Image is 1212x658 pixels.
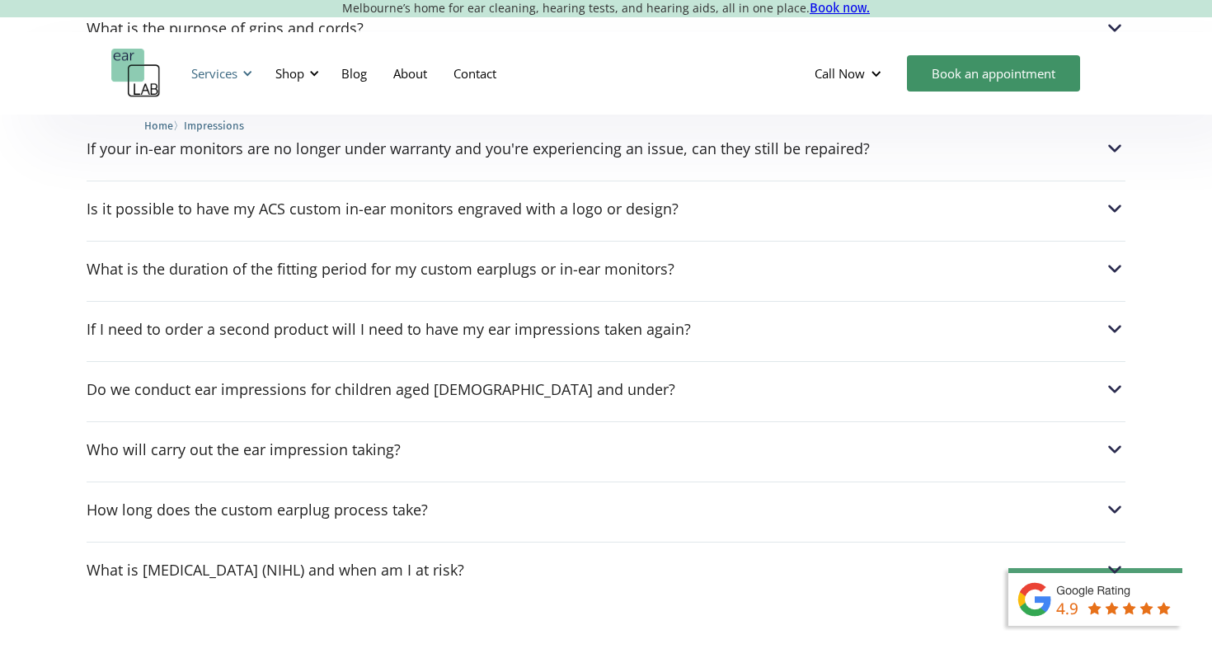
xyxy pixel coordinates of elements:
div: If your in-ear monitors are no longer under warranty and you're experiencing an issue, can they s... [87,140,870,157]
div: Services [191,65,237,82]
a: Book an appointment [907,55,1080,92]
a: Contact [440,49,510,97]
div: Who will carry out the ear impression taking?arrow icon [87,439,1125,460]
img: arrow icon [1104,439,1125,460]
img: arrow icon [1104,559,1125,580]
a: Impressions [184,117,244,133]
div: What is [MEDICAL_DATA] (NIHL) and when am I at risk?arrow icon [87,559,1125,580]
a: home [111,49,161,98]
div: If your in-ear monitors are no longer under warranty and you're experiencing an issue, can they s... [87,138,1125,159]
div: If I need to order a second product will I need to have my ear impressions taken again? [87,321,691,337]
div: What is the duration of the fitting period for my custom earplugs or in-ear monitors? [87,261,674,277]
img: arrow icon [1104,258,1125,280]
img: arrow icon [1104,378,1125,400]
div: What is the purpose of grips and cords?arrow icon [87,17,1125,39]
div: Shop [275,65,304,82]
div: What is [MEDICAL_DATA] (NIHL) and when am I at risk? [87,562,464,578]
div: Do we conduct ear impressions for children aged [DEMOGRAPHIC_DATA] and under?arrow icon [87,378,1125,400]
img: arrow icon [1104,138,1125,159]
div: Call Now [815,65,865,82]
div: What is the duration of the fitting period for my custom earplugs or in-ear monitors?arrow icon [87,258,1125,280]
span: Home [144,120,173,132]
div: Who will carry out the ear impression taking? [87,441,401,458]
img: arrow icon [1104,499,1125,520]
div: Is it possible to have my ACS custom in-ear monitors engraved with a logo or design?arrow icon [87,198,1125,219]
li: 〉 [144,117,184,134]
span: Impressions [184,120,244,132]
a: About [380,49,440,97]
img: arrow icon [1104,198,1125,219]
div: How long does the custom earplug process take? [87,501,428,518]
a: Home [144,117,173,133]
div: Shop [265,49,324,98]
div: Do we conduct ear impressions for children aged [DEMOGRAPHIC_DATA] and under? [87,381,675,397]
img: arrow icon [1104,17,1125,39]
div: Call Now [801,49,899,98]
div: How long does the custom earplug process take?arrow icon [87,499,1125,520]
a: Blog [328,49,380,97]
div: Services [181,49,257,98]
div: Is it possible to have my ACS custom in-ear monitors engraved with a logo or design? [87,200,679,217]
img: arrow icon [1104,318,1125,340]
div: If I need to order a second product will I need to have my ear impressions taken again?arrow icon [87,318,1125,340]
div: What is the purpose of grips and cords? [87,20,364,36]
